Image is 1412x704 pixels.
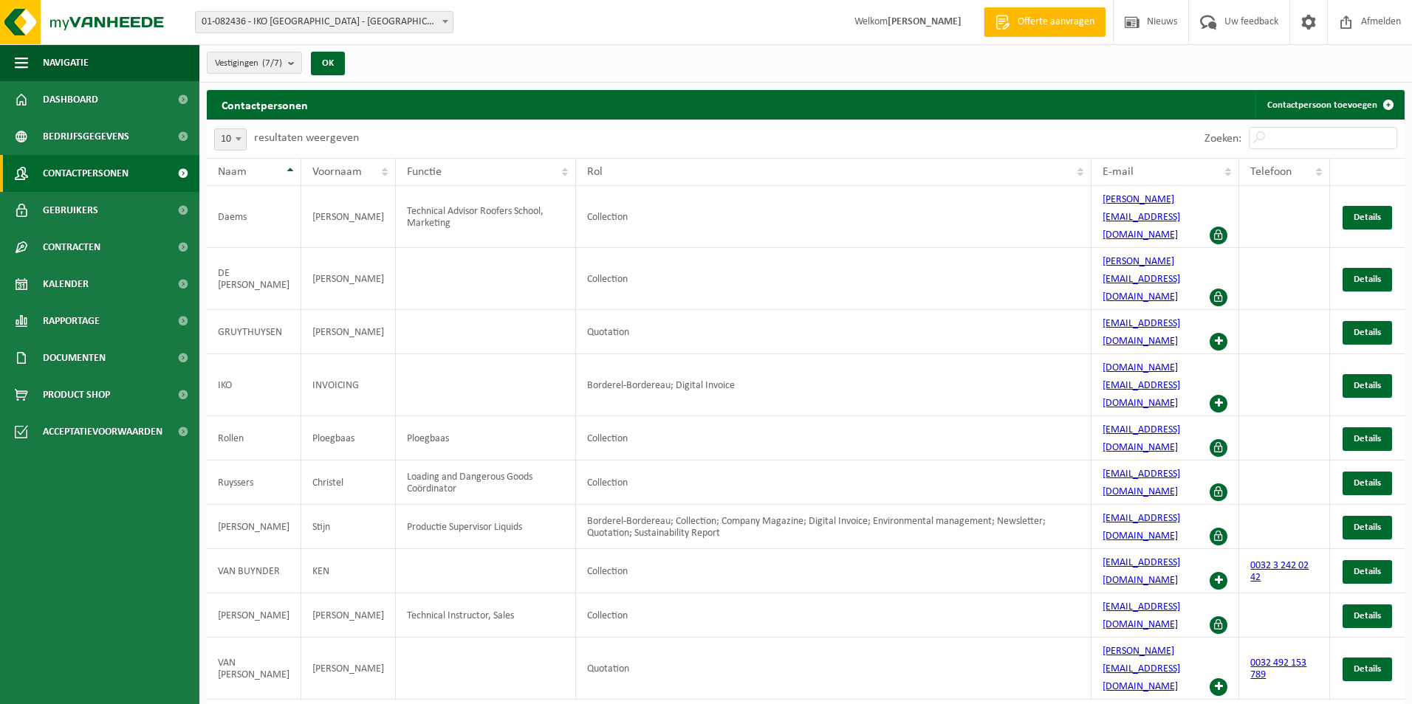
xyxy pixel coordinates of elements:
a: [PERSON_NAME][EMAIL_ADDRESS][DOMAIN_NAME] [1103,194,1180,241]
td: [PERSON_NAME] [301,638,396,700]
span: Product Shop [43,376,110,413]
span: Details [1354,275,1381,284]
td: Collection [576,416,1091,460]
td: Loading and Dangerous Goods Coördinator [396,460,576,505]
td: [PERSON_NAME] [301,186,396,248]
strong: [PERSON_NAME] [888,16,962,27]
span: Voornaam [312,166,362,178]
span: 01-082436 - IKO NV - ANTWERPEN [196,12,453,32]
a: Details [1343,321,1392,345]
td: Collection [576,549,1091,593]
span: E-mail [1103,166,1134,178]
td: Quotation [576,638,1091,700]
span: Rol [587,166,603,178]
span: Gebruikers [43,192,98,229]
a: [EMAIL_ADDRESS][DOMAIN_NAME] [1103,469,1180,497]
span: Telefoon [1250,166,1292,178]
td: [PERSON_NAME] [301,310,396,354]
a: Contactpersoon toevoegen [1255,90,1403,120]
span: Acceptatievoorwaarden [43,413,162,450]
td: IKO [207,354,301,416]
a: Offerte aanvragen [984,7,1106,37]
a: [EMAIL_ADDRESS][DOMAIN_NAME] [1103,601,1180,630]
a: Details [1343,206,1392,230]
td: INVOICING [301,354,396,416]
span: Details [1354,522,1381,532]
span: Details [1354,434,1381,444]
a: [DOMAIN_NAME][EMAIL_ADDRESS][DOMAIN_NAME] [1103,362,1180,409]
count: (7/7) [262,58,282,68]
a: [EMAIL_ADDRESS][DOMAIN_NAME] [1103,424,1180,453]
td: [PERSON_NAME] [301,593,396,638]
h2: Contactpersonen [207,90,323,119]
span: Kalender [43,266,89,303]
td: [PERSON_NAME] [301,248,396,310]
a: [PERSON_NAME][EMAIL_ADDRESS][DOMAIN_NAME] [1103,256,1180,303]
a: 0032 3 242 02 42 [1250,560,1309,583]
span: Details [1354,381,1381,390]
a: Details [1343,374,1392,398]
a: 0032 492 153 789 [1250,658,1306,680]
td: Ploegbaas [396,416,576,460]
span: Vestigingen [215,52,282,75]
a: Details [1343,268,1392,291]
span: 10 [215,129,246,150]
td: GRUYTHUYSEN [207,310,301,354]
td: Daems [207,186,301,248]
td: Ploegbaas [301,416,396,460]
span: Contactpersonen [43,155,128,192]
span: Details [1354,328,1381,337]
button: OK [311,52,345,75]
td: DE [PERSON_NAME] [207,248,301,310]
td: Collection [576,460,1091,505]
td: VAN [PERSON_NAME] [207,638,301,700]
td: Borderel-Bordereau; Digital Invoice [576,354,1091,416]
span: Contracten [43,229,100,266]
td: Borderel-Bordereau; Collection; Company Magazine; Digital Invoice; Environmental management; News... [576,505,1091,549]
a: [EMAIL_ADDRESS][DOMAIN_NAME] [1103,318,1180,347]
span: Rapportage [43,303,100,339]
td: Technical Instructor, Sales [396,593,576,638]
span: Navigatie [43,44,89,81]
td: Collection [576,186,1091,248]
a: Details [1343,658,1392,681]
a: [PERSON_NAME][EMAIL_ADDRESS][DOMAIN_NAME] [1103,646,1180,692]
a: Details [1343,472,1392,495]
span: Bedrijfsgegevens [43,118,129,155]
a: Details [1343,427,1392,451]
a: Details [1343,604,1392,628]
td: Stijn [301,505,396,549]
td: Ruyssers [207,460,301,505]
span: Details [1354,213,1381,222]
span: Details [1354,478,1381,488]
a: [EMAIL_ADDRESS][DOMAIN_NAME] [1103,513,1180,542]
td: Quotation [576,310,1091,354]
label: Zoeken: [1204,133,1241,145]
span: Documenten [43,339,106,376]
td: Christel [301,460,396,505]
span: Functie [407,166,442,178]
span: Naam [218,166,247,178]
button: Vestigingen(7/7) [207,52,302,74]
td: Technical Advisor Roofers School, Marketing [396,186,576,248]
td: KEN [301,549,396,593]
span: Dashboard [43,81,98,118]
td: VAN BUYNDER [207,549,301,593]
span: Details [1354,664,1381,674]
td: Rollen [207,416,301,460]
label: resultaten weergeven [254,132,359,144]
span: 01-082436 - IKO NV - ANTWERPEN [195,11,453,33]
span: Details [1354,611,1381,621]
td: Collection [576,593,1091,638]
a: Details [1343,560,1392,584]
td: Collection [576,248,1091,310]
td: Productie Supervisor Liquids [396,505,576,549]
a: [EMAIL_ADDRESS][DOMAIN_NAME] [1103,557,1180,586]
a: Details [1343,516,1392,539]
td: [PERSON_NAME] [207,593,301,638]
td: [PERSON_NAME] [207,505,301,549]
span: Offerte aanvragen [1014,15,1098,30]
span: 10 [214,128,247,151]
span: Details [1354,567,1381,576]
